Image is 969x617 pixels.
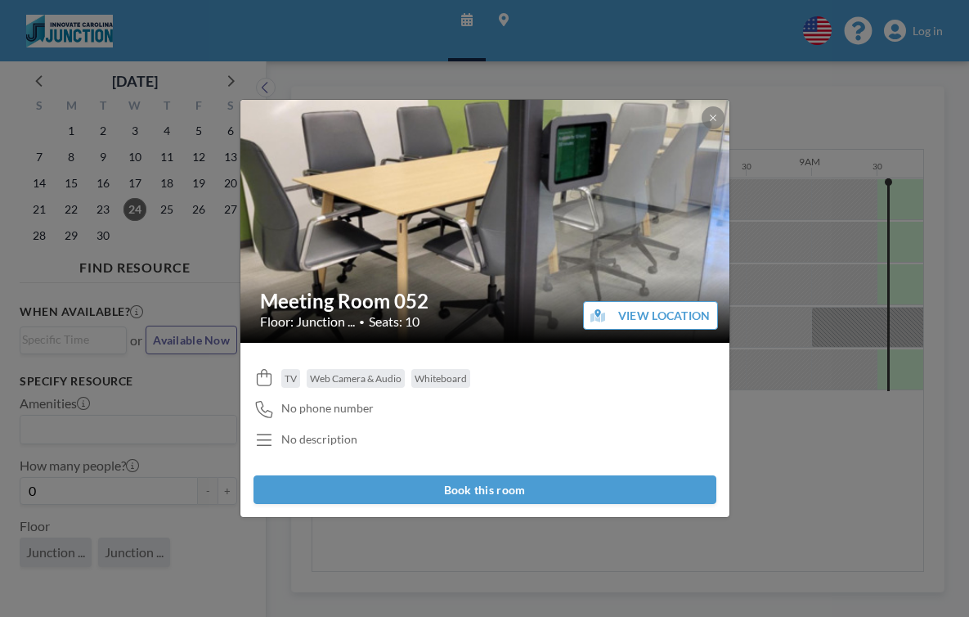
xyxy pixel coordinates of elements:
[369,313,419,330] span: Seats: 10
[310,372,402,385] span: Web Camera & Audio
[285,372,297,385] span: TV
[359,316,365,328] span: •
[415,372,467,385] span: Whiteboard
[281,432,357,447] div: No description
[281,401,374,416] span: No phone number
[583,301,718,330] button: VIEW LOCATION
[260,289,711,313] h2: Meeting Room 052
[240,98,731,345] img: 537.jpg
[260,313,355,330] span: Floor: Junction ...
[253,475,716,504] button: Book this room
